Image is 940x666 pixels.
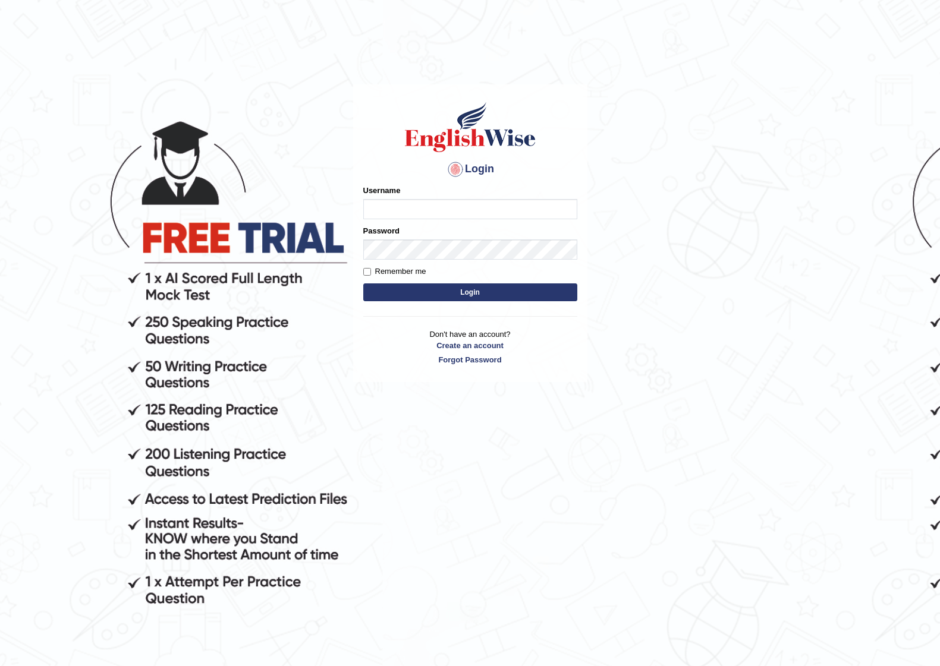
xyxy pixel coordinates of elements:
input: Remember me [363,268,371,276]
label: Password [363,225,400,236]
button: Login [363,283,577,301]
p: Don't have an account? [363,329,577,365]
label: Remember me [363,266,426,277]
img: Logo of English Wise sign in for intelligent practice with AI [403,100,538,154]
label: Username [363,185,401,196]
a: Forgot Password [363,354,577,365]
a: Create an account [363,340,577,351]
h4: Login [363,160,577,179]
